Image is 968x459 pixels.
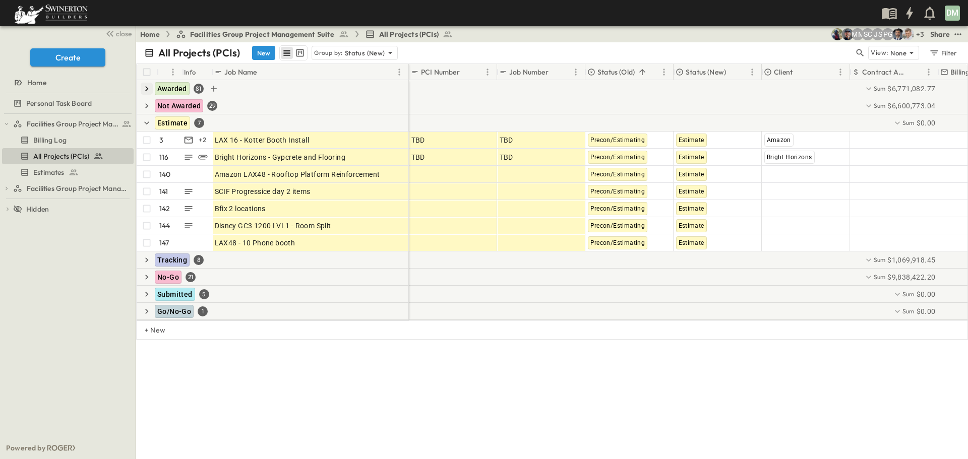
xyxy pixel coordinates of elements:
button: Menu [923,66,935,78]
span: Estimate [679,154,704,161]
button: Sort [462,67,473,78]
span: $0.00 [917,118,936,128]
button: Sort [795,67,806,78]
span: $0.00 [917,306,936,316]
button: Menu [658,66,670,78]
span: TBD [411,135,425,145]
p: Sum [874,84,886,93]
p: 116 [159,152,169,162]
button: Add Row in Group [208,83,220,95]
span: Precon/Estimating [590,239,645,246]
p: 140 [159,169,171,179]
p: + New [145,325,151,335]
button: test [952,28,964,40]
span: Estimate [679,239,704,246]
span: $6,600,773.04 [887,101,935,111]
a: Billing Log [2,133,132,147]
span: Submitted [157,290,193,298]
span: Estimate [679,137,704,144]
button: Menu [570,66,582,78]
span: SCIF Progressice day 2 items [215,186,311,196]
span: Estimate [679,171,704,178]
span: Precon/Estimating [590,171,645,178]
span: Precon/Estimating [590,137,645,144]
a: Home [2,76,132,90]
button: Menu [481,66,494,78]
img: Mark Sotelo (mark.sotelo@swinerton.com) [841,28,854,40]
span: Personal Task Board [26,98,92,108]
p: + 3 [916,29,926,39]
span: Go/No-Go [157,307,191,315]
button: Sort [551,67,562,78]
p: All Projects (PCIs) [158,46,240,60]
p: Status (New) [345,48,385,58]
span: Estimates [33,167,65,177]
span: Estimate [679,205,704,212]
p: 147 [159,238,169,248]
a: Estimates [2,165,132,179]
img: Joshua Whisenant (josh@tryroger.com) [831,28,843,40]
p: Sum [902,118,915,127]
button: row view [281,47,293,59]
span: Amazon [767,137,791,144]
p: Sum [874,273,886,281]
button: Sort [912,67,923,78]
span: LAX 16 - Kotter Booth Install [215,135,310,145]
p: Sum [902,307,915,315]
button: kanban view [293,47,306,59]
div: Share [930,29,950,39]
span: TBD [500,152,513,162]
span: All Projects (PCIs) [379,29,439,39]
button: Sort [259,67,270,78]
div: Facilities Group Project Management Suite (Copy)test [2,180,134,196]
a: Facilities Group Project Management Suite [176,29,349,39]
button: Sort [161,67,172,78]
span: Tracking [157,256,187,264]
span: Home [27,78,46,88]
p: 142 [159,204,170,214]
div: # [157,64,182,80]
div: All Projects (PCIs)test [2,148,134,164]
a: Home [140,29,160,39]
p: Job Name [224,67,257,77]
p: 144 [159,221,170,231]
button: Create [30,48,105,67]
div: Sebastian Canal (sebastian.canal@swinerton.com) [862,28,874,40]
div: 8 [194,255,204,265]
p: Job Number [509,67,549,77]
div: 1 [198,306,208,316]
p: 141 [159,186,168,196]
span: Precon/Estimating [590,188,645,195]
div: DM [945,6,960,21]
span: Precon/Estimating [590,222,645,229]
button: Menu [834,66,846,78]
span: TBD [411,152,425,162]
p: Contract Amount [862,67,910,77]
span: All Projects (PCIs) [33,151,89,161]
button: DM [944,5,961,22]
span: Hidden [26,204,49,214]
p: Sum [902,290,915,298]
div: Monique Magallon (monique.magallon@swinerton.com) [852,28,864,40]
span: No-Go [157,273,179,281]
button: Sort [637,67,648,78]
div: Juan Sanchez (juan.sanchez@swinerton.com) [872,28,884,40]
div: 21 [186,272,196,282]
img: Aaron Anderson (aaron.anderson@swinerton.com) [902,28,914,40]
p: None [890,48,906,58]
div: Facilities Group Project Management Suitetest [2,116,134,132]
span: Bfix 2 locations [215,204,266,214]
div: 81 [194,84,204,94]
div: 7 [194,118,204,128]
span: Estimate [679,222,704,229]
button: New [252,46,275,60]
span: TBD [500,135,513,145]
span: Awarded [157,85,187,93]
p: Status (New) [686,67,726,77]
span: Estimate [157,119,188,127]
span: Precon/Estimating [590,205,645,212]
span: Estimate [679,188,704,195]
div: Pat Gil (pgil@swinerton.com) [882,28,894,40]
nav: breadcrumbs [140,29,459,39]
p: View: [871,47,888,58]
